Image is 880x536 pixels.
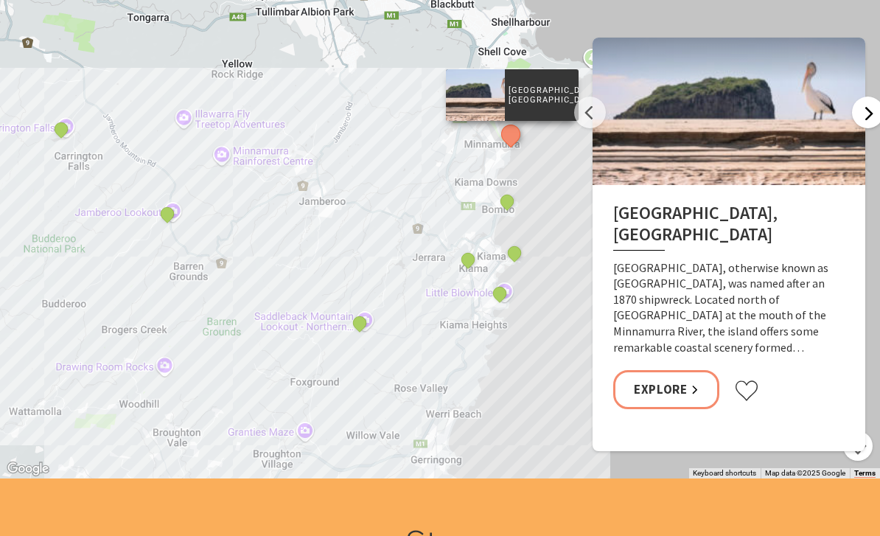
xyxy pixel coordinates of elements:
p: [GEOGRAPHIC_DATA], otherwise known as [GEOGRAPHIC_DATA], was named after an 1870 shipwreck. Locat... [613,260,845,356]
img: Google [4,459,52,478]
button: See detail about Rangoon Island, Minnamurra [497,121,524,148]
span: Map data ©2025 Google [765,469,845,477]
button: Click to favourite Rangoon Island, Minnamurra [734,380,759,402]
button: Keyboard shortcuts [693,468,756,478]
button: See detail about Kiama Blowhole [505,243,524,262]
h2: [GEOGRAPHIC_DATA], [GEOGRAPHIC_DATA] [613,203,845,251]
button: See detail about Saddleback Mountain Lookout, Kiama [350,313,369,333]
button: See detail about Jamberoo lookout [158,204,177,223]
a: Click to see this area on Google Maps [4,459,52,478]
button: See detail about Kiama Coast Walk [458,250,478,269]
a: Explore [613,370,719,409]
p: [GEOGRAPHIC_DATA], [GEOGRAPHIC_DATA] [505,83,579,107]
button: See detail about Little Blowhole, Kiama [490,284,509,303]
a: Terms (opens in new tab) [854,469,876,478]
button: Previous [574,97,606,128]
button: See detail about Bombo Headland [497,192,517,211]
button: See detail about Carrington Falls, Budderoo National Park [52,119,71,139]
